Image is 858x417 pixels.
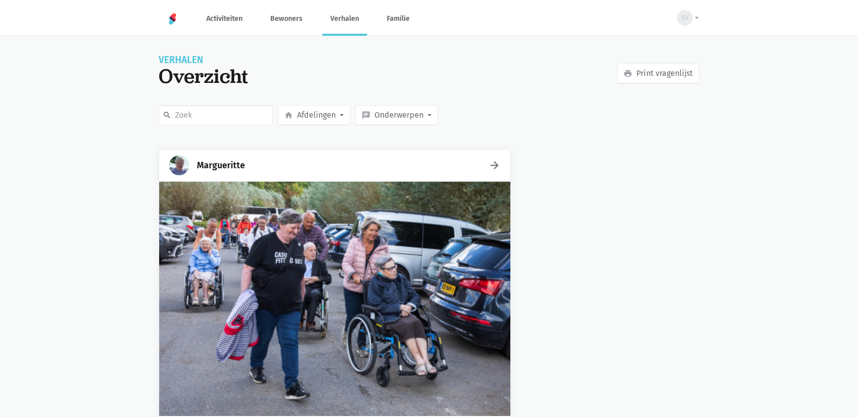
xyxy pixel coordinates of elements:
[169,155,489,175] a: Margueritte
[362,111,370,120] i: chat
[197,158,245,172] div: Margueritte
[623,69,632,78] i: print
[278,105,350,125] button: home Afdelingen
[163,111,172,120] i: search
[489,159,500,171] a: arrow_forward
[355,105,438,125] button: chat Onderwerpen
[297,109,336,122] span: Afdelingen
[262,2,310,35] a: Bewoners
[322,2,367,35] a: Verhalen
[671,6,699,29] button: SV
[284,111,293,120] i: home
[198,2,250,35] a: Activiteiten
[159,56,417,65] div: Verhalen
[379,2,418,35] a: Familie
[159,182,510,416] img: GSKxQa1nHkYPY2opJdjNRiIrE5wx1ty5gPGLcjwA.jpg
[617,64,699,83] a: Print vragenlijst
[159,105,273,125] input: Zoek
[374,109,424,122] span: Onderwerpen
[159,65,417,87] div: Overzicht
[167,13,179,25] img: Home
[681,13,688,23] span: SV
[169,155,189,175] img: Margueritte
